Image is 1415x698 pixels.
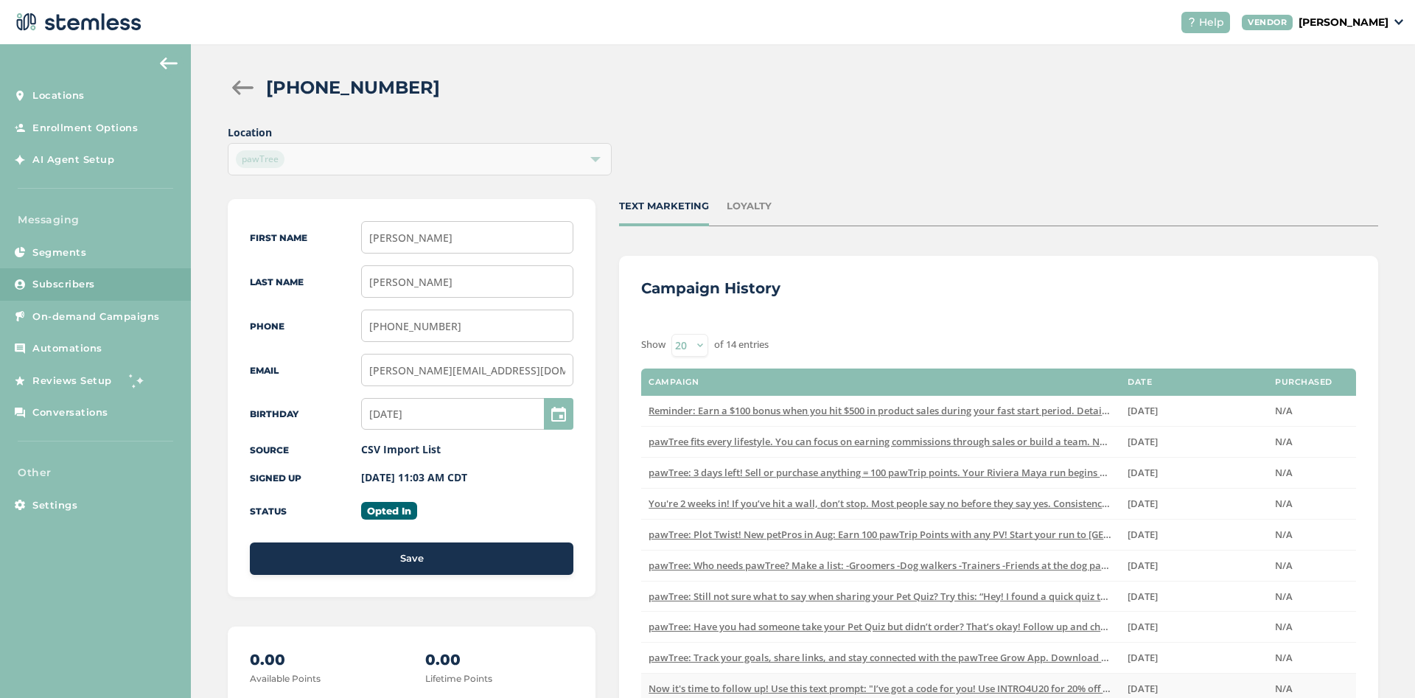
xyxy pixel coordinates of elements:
[1128,590,1260,603] label: Aug 19 2025
[1275,436,1349,448] label: N/A
[160,57,178,69] img: icon-arrow-back-accent-c549486e.svg
[649,436,1113,448] label: pawTree fits every lifestyle. You can focus on earning commissions through sales or build a team....
[649,652,1113,664] label: pawTree: Track your goals, share links, and stay connected with the pawTree Grow App. Download "p...
[1128,497,1158,510] span: [DATE]
[649,405,1113,417] label: Reminder: Earn a $100 bonus when you hit $500 in product sales during your fast start period. Det...
[1275,621,1349,633] label: N/A
[250,506,287,517] label: Status
[32,277,95,292] span: Subscribers
[250,321,284,332] label: Phone
[649,528,1280,541] span: pawTree: Plot Twist! New petPros in Aug: Earn 100 pawTrip Points with any PV! Start your run to [...
[649,497,1316,510] span: You're 2 weeks in! If you’ve hit a wall, don’t stop. Most people say no before they say yes. Cons...
[32,88,85,103] span: Locations
[1275,559,1293,572] span: N/A
[1275,498,1349,510] label: N/A
[649,404,1204,417] span: Reminder: Earn a $100 bonus when you hit $500 in product sales during your fast start period. Det...
[727,199,772,214] div: LOYALTY
[1275,377,1332,387] label: Purchased
[1275,405,1349,417] label: N/A
[32,153,114,167] span: AI Agent Setup
[649,498,1113,510] label: You're 2 weeks in! If you’ve hit a wall, don’t stop. Most people say no before they say yes. Cons...
[1275,652,1349,664] label: N/A
[649,528,1113,541] label: pawTree: Plot Twist! New petPros in Aug: Earn 100 pawTrip Points with any PV! Start your run to R...
[1275,651,1293,664] span: N/A
[649,559,1380,572] span: pawTree: Who needs pawTree? Make a list: -Groomers -Dog walkers -Trainers -Friends at the dog par...
[649,621,1113,633] label: pawTree: Have you had someone take your Pet Quiz but didn’t order? That’s okay! Follow up and che...
[1275,497,1293,510] span: N/A
[1187,18,1196,27] img: icon-help-white-03924b79.svg
[1275,683,1349,695] label: N/A
[32,405,108,420] span: Conversations
[250,408,298,419] label: Birthday
[1128,651,1158,664] span: [DATE]
[1275,404,1293,417] span: N/A
[1394,19,1403,25] img: icon_down-arrow-small-66adaf34.svg
[1128,467,1260,479] label: Aug 29 2025
[649,377,699,387] label: Campaign
[1299,15,1388,30] p: [PERSON_NAME]
[649,682,1360,695] span: Now it's time to follow up! Use this text prompt: "I’ve got a code for you! Use INTRO4U20 for 20%...
[1128,620,1158,633] span: [DATE]
[32,341,102,356] span: Automations
[649,559,1113,572] label: pawTree: Who needs pawTree? Make a list: -Groomers -Dog walkers -Trainers -Friends at the dog par...
[250,472,301,484] label: Signed up
[32,310,160,324] span: On-demand Campaigns
[1275,466,1293,479] span: N/A
[1199,15,1224,30] span: Help
[1128,435,1158,448] span: [DATE]
[1275,528,1349,541] label: N/A
[250,365,279,376] label: Email
[641,338,665,352] label: Show
[1275,682,1293,695] span: N/A
[1128,559,1158,572] span: [DATE]
[123,366,153,395] img: glitter-stars-b7820f95.gif
[649,466,1215,479] span: pawTree: 3 days left! Sell or purchase anything = 100 pawTrip points. Your Riviera Maya run begin...
[1341,627,1415,698] iframe: Chat Widget
[1275,559,1349,572] label: N/A
[425,649,573,671] p: 0.00
[1275,528,1293,541] span: N/A
[12,7,141,37] img: logo-dark-0685b13c.svg
[250,232,307,243] label: First Name
[32,121,138,136] span: Enrollment Options
[250,276,304,287] label: Last Name
[1275,435,1293,448] span: N/A
[649,435,1327,448] span: pawTree fits every lifestyle. You can focus on earning commissions through sales or build a team....
[1275,620,1293,633] span: N/A
[1128,498,1260,510] label: Aug 25 2025
[619,199,709,214] div: TEXT MARKETING
[1128,621,1260,633] label: Aug 17 2025
[1128,652,1260,664] label: Aug 15 2025
[649,651,1365,664] span: pawTree: Track your goals, share links, and stay connected with the pawTree Grow App. Download "p...
[1275,467,1349,479] label: N/A
[649,467,1113,479] label: pawTree: 3 days left! Sell or purchase anything = 100 pawTrip points. Your Riviera Maya run begin...
[1128,404,1158,417] span: [DATE]
[250,649,398,671] p: 0.00
[250,673,321,684] label: Available Points
[250,444,289,456] label: Source
[361,502,417,520] label: Opted In
[649,683,1113,695] label: Now it's time to follow up! Use this text prompt: "I’ve got a code for you! Use INTRO4U20 for 20%...
[1128,466,1158,479] span: [DATE]
[250,542,573,575] button: Save
[425,673,492,684] label: Lifetime Points
[266,74,440,101] h2: [PHONE_NUMBER]
[1128,528,1158,541] span: [DATE]
[1128,682,1158,695] span: [DATE]
[714,338,769,352] label: of 14 entries
[1128,405,1260,417] label: Sep 4 2025
[400,551,424,566] span: Save
[1128,559,1260,572] label: Aug 22 2025
[1242,15,1293,30] div: VENDOR
[361,442,441,456] label: CSV Import List
[1128,528,1260,541] label: Aug 25 2025
[32,245,86,260] span: Segments
[649,590,1113,603] label: pawTree: Still not sure what to say when sharing your Pet Quiz? Try this: “Hey! I found a quick q...
[32,374,112,388] span: Reviews Setup
[1128,377,1152,387] label: Date
[32,498,77,513] span: Settings
[361,470,467,484] label: [DATE] 11:03 AM CDT
[1128,590,1158,603] span: [DATE]
[361,398,574,430] input: MM/DD/YYYY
